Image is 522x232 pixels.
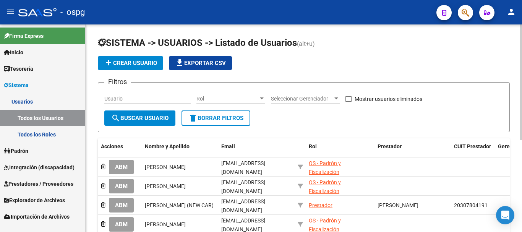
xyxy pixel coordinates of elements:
span: Acciones [101,143,123,149]
span: [EMAIL_ADDRESS][DOMAIN_NAME] [221,160,265,175]
mat-icon: file_download [175,58,184,67]
span: ABM [115,164,128,171]
span: Tesorería [4,65,33,73]
span: [PERSON_NAME] [145,164,186,170]
h3: Filtros [104,76,131,87]
span: Exportar CSV [175,60,226,67]
mat-icon: add [104,58,113,67]
span: ABM [115,183,128,190]
span: Buscar Usuario [111,115,169,122]
datatable-header-cell: Email [218,138,295,164]
span: CUIT Prestador [454,143,491,149]
datatable-header-cell: CUIT Prestador [451,138,495,164]
div: OS - Padrón y Fiscalización [309,178,371,196]
datatable-header-cell: Rol [306,138,374,164]
div: Open Intercom Messenger [496,206,514,224]
span: [EMAIL_ADDRESS][DOMAIN_NAME] [221,198,265,213]
datatable-header-cell: Acciones [98,138,142,164]
button: Buscar Usuario [104,110,175,126]
span: Inicio [4,48,23,57]
span: [PERSON_NAME] [145,221,186,227]
div: Prestador [309,201,332,210]
span: [PERSON_NAME] [378,202,418,208]
span: Integración (discapacidad) [4,163,75,172]
span: ABM [115,202,128,209]
span: SISTEMA -> USUARIOS -> Listado de Usuarios [98,37,297,48]
span: Borrar Filtros [188,115,243,122]
span: - ospg [60,4,85,21]
span: Crear Usuario [104,60,157,67]
span: (alt+u) [297,40,315,47]
span: [PERSON_NAME] (NEW CAR) [145,202,214,208]
div: OS - Padrón y Fiscalización [309,159,371,177]
mat-icon: menu [6,7,15,16]
mat-icon: person [507,7,516,16]
button: Crear Usuario [98,56,163,70]
span: 20307804191 [454,202,488,208]
span: Prestadores / Proveedores [4,180,73,188]
mat-icon: search [111,114,120,123]
button: ABM [109,217,134,231]
button: ABM [109,198,134,212]
span: [PERSON_NAME] [145,183,186,189]
span: Padrón [4,147,28,155]
span: ABM [115,221,128,228]
span: Firma Express [4,32,44,40]
datatable-header-cell: Prestador [374,138,451,164]
span: Mostrar usuarios eliminados [355,94,422,104]
span: Seleccionar Gerenciador [271,96,333,102]
span: Email [221,143,235,149]
mat-icon: delete [188,114,198,123]
button: Borrar Filtros [182,110,250,126]
button: ABM [109,179,134,193]
span: Sistema [4,81,29,89]
span: Prestador [378,143,402,149]
span: Explorador de Archivos [4,196,65,204]
span: Importación de Archivos [4,213,70,221]
datatable-header-cell: Nombre y Apellido [142,138,218,164]
span: Nombre y Apellido [145,143,190,149]
button: Exportar CSV [169,56,232,70]
span: Rol [309,143,317,149]
span: [EMAIL_ADDRESS][DOMAIN_NAME] [221,179,265,194]
span: Rol [196,96,258,102]
button: ABM [109,160,134,174]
